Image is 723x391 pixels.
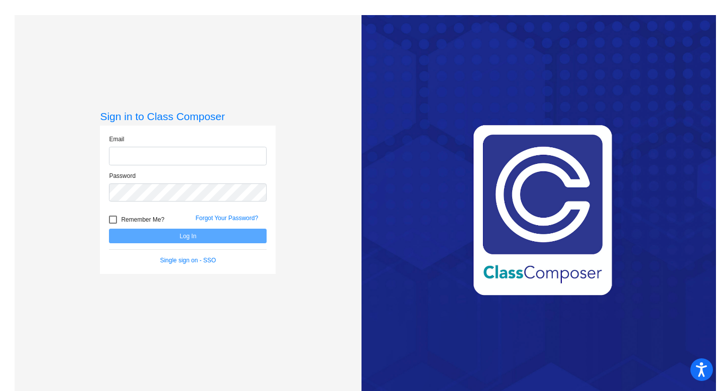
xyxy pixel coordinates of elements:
button: Log In [109,229,267,243]
a: Forgot Your Password? [195,215,258,222]
a: Single sign on - SSO [160,257,216,264]
span: Remember Me? [121,214,164,226]
h3: Sign in to Class Composer [100,110,276,123]
label: Password [109,171,136,180]
label: Email [109,135,124,144]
